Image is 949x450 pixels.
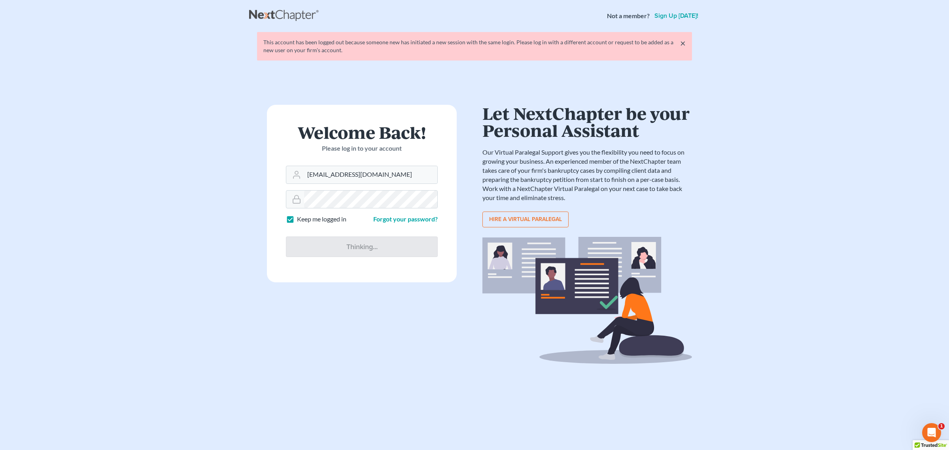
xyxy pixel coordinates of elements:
[373,215,438,223] a: Forgot your password?
[653,13,700,19] a: Sign up [DATE]!
[286,144,438,153] p: Please log in to your account
[297,215,346,224] label: Keep me logged in
[304,166,437,183] input: Email Address
[607,11,650,21] strong: Not a member?
[922,423,941,442] iframe: Intercom live chat
[938,423,945,429] span: 1
[482,148,692,202] p: Our Virtual Paralegal Support gives you the flexibility you need to focus on growing your busines...
[286,236,438,257] input: Thinking...
[482,237,692,364] img: virtual_paralegal_bg-b12c8cf30858a2b2c02ea913d52db5c468ecc422855d04272ea22d19010d70dc.svg
[263,38,686,54] div: This account has been logged out because someone new has initiated a new session with the same lo...
[482,105,692,138] h1: Let NextChapter be your Personal Assistant
[286,124,438,141] h1: Welcome Back!
[680,38,686,48] a: ×
[482,212,569,227] a: Hire a virtual paralegal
